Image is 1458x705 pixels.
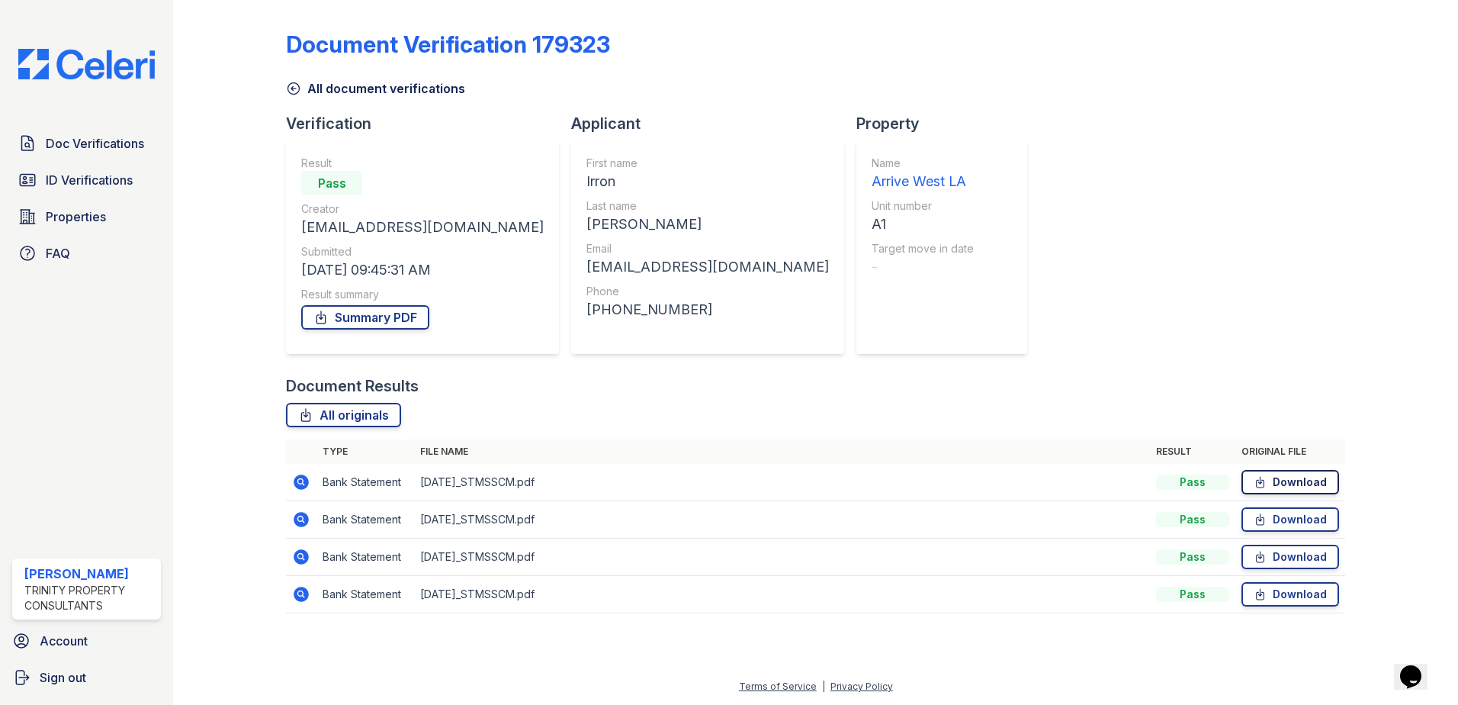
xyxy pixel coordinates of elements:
iframe: chat widget [1394,644,1443,690]
div: [DATE] 09:45:31 AM [301,259,544,281]
span: Sign out [40,668,86,687]
td: [DATE]_STMSSCM.pdf [414,464,1150,501]
div: Applicant [571,113,856,134]
td: [DATE]_STMSSCM.pdf [414,539,1150,576]
td: Bank Statement [316,539,414,576]
th: Type [316,439,414,464]
span: Properties [46,208,106,226]
div: A1 [872,214,974,235]
td: [DATE]_STMSSCM.pdf [414,501,1150,539]
a: All document verifications [286,79,465,98]
div: [EMAIL_ADDRESS][DOMAIN_NAME] [301,217,544,238]
a: Summary PDF [301,305,429,330]
div: Verification [286,113,571,134]
a: Download [1241,545,1339,569]
div: Document Results [286,375,419,397]
a: All originals [286,403,401,427]
div: Submitted [301,244,544,259]
a: Properties [12,201,161,232]
div: Unit number [872,198,974,214]
span: FAQ [46,244,70,262]
div: Arrive West LA [872,171,974,192]
div: Pass [301,171,362,195]
div: Email [586,241,829,256]
div: Name [872,156,974,171]
a: Terms of Service [739,681,817,692]
div: Pass [1156,475,1229,490]
th: Original file [1235,439,1345,464]
td: Bank Statement [316,576,414,613]
div: | [822,681,825,692]
a: Sign out [6,662,167,693]
img: CE_Logo_Blue-a8612792a0a2168367f1c8372b55b34899dd931a85d93a1a3d3e32e68fde9ad4.png [6,49,167,79]
a: Download [1241,507,1339,532]
div: Pass [1156,512,1229,527]
th: File name [414,439,1150,464]
div: [PERSON_NAME] [24,565,155,583]
td: Bank Statement [316,501,414,539]
div: Target move in date [872,241,974,256]
div: Irron [586,171,829,192]
div: Creator [301,201,544,217]
div: Trinity Property Consultants [24,583,155,613]
div: Property [856,113,1039,134]
div: Phone [586,284,829,299]
td: Bank Statement [316,464,414,501]
a: FAQ [12,238,161,269]
div: [EMAIL_ADDRESS][DOMAIN_NAME] [586,256,829,278]
div: - [872,256,974,278]
td: [DATE]_STMSSCM.pdf [414,576,1150,613]
th: Result [1150,439,1235,464]
a: ID Verifications [12,165,161,195]
div: Pass [1156,549,1229,565]
a: Name Arrive West LA [872,156,974,192]
div: Pass [1156,587,1229,602]
span: Doc Verifications [46,134,144,153]
div: [PHONE_NUMBER] [586,299,829,320]
span: ID Verifications [46,171,133,189]
a: Privacy Policy [830,681,893,692]
a: Account [6,626,167,656]
a: Download [1241,582,1339,607]
div: Result summary [301,287,544,302]
div: [PERSON_NAME] [586,214,829,235]
div: Last name [586,198,829,214]
div: First name [586,156,829,171]
a: Download [1241,470,1339,494]
div: Document Verification 179323 [286,31,610,58]
a: Doc Verifications [12,128,161,159]
span: Account [40,632,88,650]
div: Result [301,156,544,171]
